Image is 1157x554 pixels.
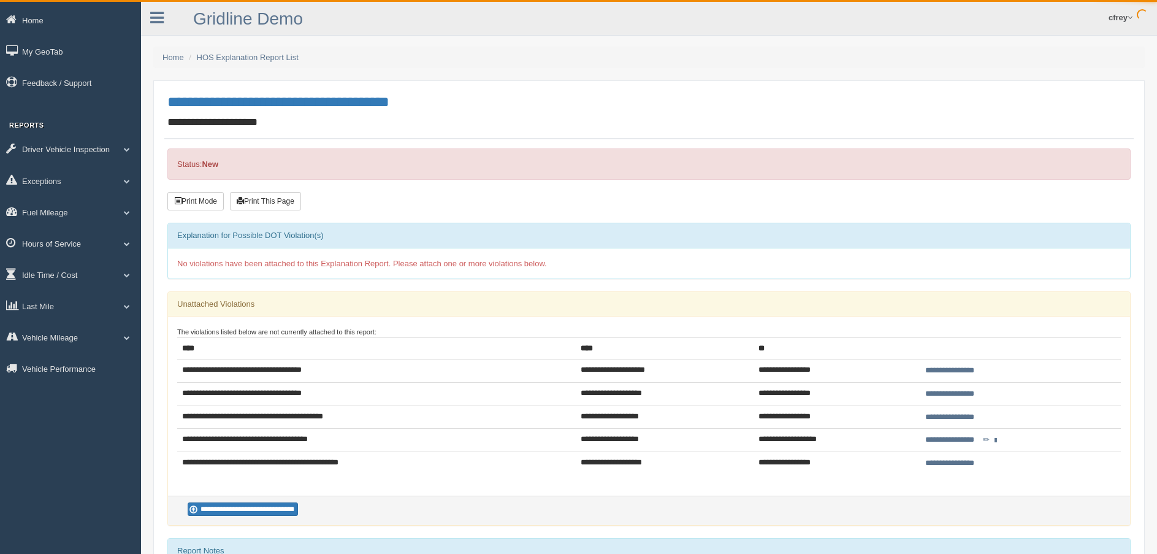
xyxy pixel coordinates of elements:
[162,53,184,62] a: Home
[197,53,299,62] a: HOS Explanation Report List
[193,9,303,28] a: Gridline Demo
[177,328,376,336] small: The violations listed below are not currently attached to this report:
[202,160,218,169] strong: New
[168,223,1130,248] div: Explanation for Possible DOT Violation(s)
[177,259,547,268] span: No violations have been attached to this Explanation Report. Please attach one or more violations...
[168,292,1130,317] div: Unattached Violations
[167,148,1131,180] div: Status:
[167,192,224,210] button: Print Mode
[230,192,301,210] button: Print This Page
